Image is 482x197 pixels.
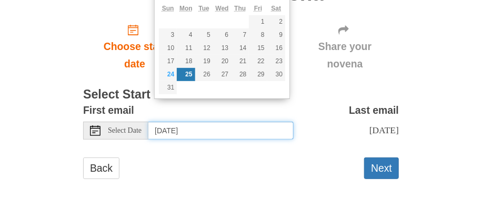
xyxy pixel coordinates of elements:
abbr: Saturday [272,5,282,12]
a: Choose start date [83,15,186,78]
button: 23 [267,55,285,68]
button: 7 [231,28,249,42]
abbr: Friday [254,5,262,12]
button: 6 [213,28,231,42]
button: 20 [213,55,231,68]
button: 1 [249,15,267,28]
button: 15 [249,42,267,55]
button: 31 [159,81,177,94]
span: Share your novena [302,38,388,73]
button: 5 [195,28,213,42]
input: Use the arrow keys to pick a date [148,122,294,140]
button: 18 [177,55,195,68]
button: 29 [249,68,267,81]
button: 30 [267,68,285,81]
button: 11 [177,42,195,55]
abbr: Tuesday [199,5,209,12]
button: 12 [195,42,213,55]
span: [DATE] [369,125,399,135]
button: 3 [159,28,177,42]
a: Back [83,157,119,179]
div: Click "Next" to confirm your start date first. [291,15,399,78]
button: 28 [231,68,249,81]
button: 22 [249,55,267,68]
abbr: Wednesday [215,5,228,12]
span: Choose start date [94,38,176,73]
span: Select Date [108,127,142,134]
button: Next [364,157,399,179]
button: 4 [177,28,195,42]
abbr: Thursday [234,5,246,12]
button: 19 [195,55,213,68]
button: 26 [195,68,213,81]
abbr: Monday [179,5,193,12]
button: 10 [159,42,177,55]
button: 25 [177,68,195,81]
button: 16 [267,42,285,55]
button: 9 [267,28,285,42]
label: First email [83,102,134,119]
button: 8 [249,28,267,42]
button: 13 [213,42,231,55]
button: 2 [267,15,285,28]
button: 27 [213,68,231,81]
label: Last email [349,102,399,119]
button: 17 [159,55,177,68]
h3: Select Start Date [83,88,399,102]
button: 24 [159,68,177,81]
button: 21 [231,55,249,68]
button: 14 [231,42,249,55]
abbr: Sunday [162,5,174,12]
